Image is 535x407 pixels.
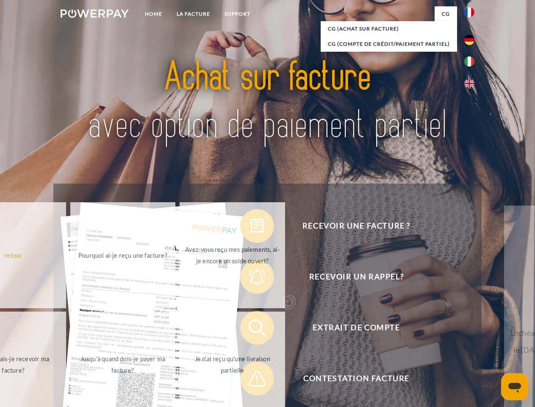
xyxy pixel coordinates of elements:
[169,6,217,22] a: LA FACTURE
[464,56,474,67] img: it
[217,6,258,22] a: Support
[240,311,460,345] button: Extrait de compte
[81,41,454,162] img: title-powerpay_fr.svg
[61,9,129,18] img: logo-powerpay-white.svg
[75,353,171,376] div: Jusqu'à quand dois-je payer ma facture?
[435,6,457,22] a: CG
[240,362,460,396] button: Contestation Facture
[185,244,280,267] div: Avez-vous reçu mes paiements, ai-je encore un solde ouvert?
[180,202,285,308] a: Avez-vous reçu mes paiements, ai-je encore un solde ouvert?
[464,78,474,89] img: en
[75,249,171,261] div: Pourquoi ai-je reçu une facture?
[252,362,460,396] span: Contestation Facture
[252,311,460,345] span: Extrait de compte
[321,21,457,36] a: CG (achat sur facture)
[464,7,474,17] img: fr
[185,353,280,376] div: Je n'ai reçu qu'une livraison partielle
[321,36,457,52] a: CG (Compte de crédit/paiement partiel)
[138,6,169,22] a: Home
[464,35,474,45] img: de
[501,373,528,400] iframe: Bouton de lancement de la fenêtre de messagerie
